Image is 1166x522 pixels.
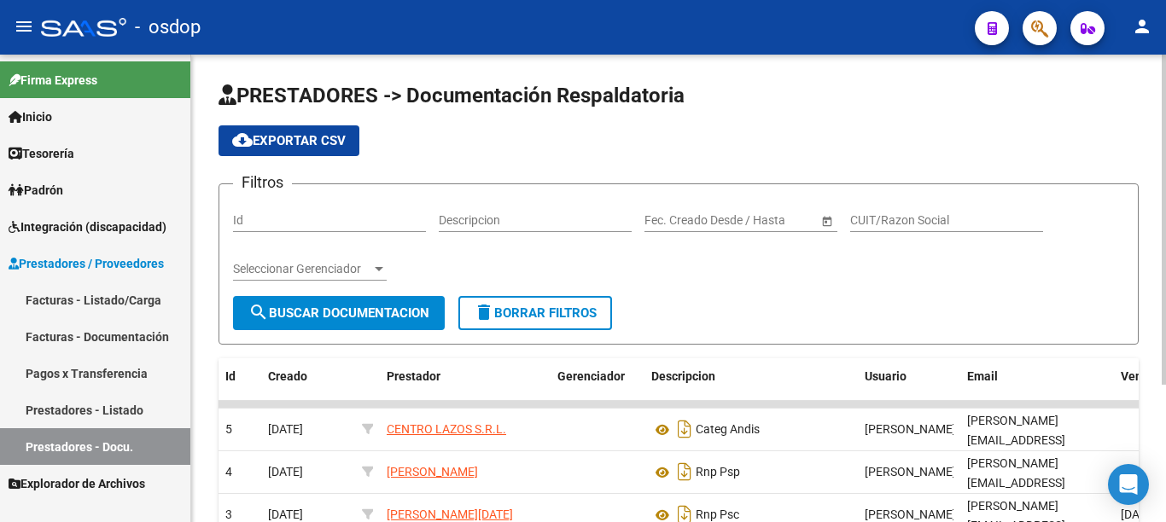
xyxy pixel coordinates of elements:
[225,422,232,436] span: 5
[474,305,597,321] span: Borrar Filtros
[387,369,440,383] span: Prestador
[9,181,63,200] span: Padrón
[219,84,685,107] span: PRESTADORES -> Documentación Respaldatoria
[557,369,625,383] span: Gerenciador
[9,217,166,236] span: Integración (discapacidad)
[960,358,1114,415] datatable-header-cell: Email
[268,465,303,478] span: [DATE]
[219,358,261,415] datatable-header-cell: Id
[858,358,960,415] datatable-header-cell: Usuario
[261,358,355,415] datatable-header-cell: Creado
[967,414,1065,485] span: [PERSON_NAME][EMAIL_ADDRESS][PERSON_NAME][DOMAIN_NAME]
[232,133,346,148] span: Exportar CSV
[865,507,956,521] span: [PERSON_NAME]
[268,507,303,521] span: [DATE]
[387,465,478,478] span: [PERSON_NAME]
[721,213,805,228] input: Fecha fin
[248,302,269,322] mat-icon: search
[225,465,232,478] span: 4
[233,296,445,330] button: Buscar Documentacion
[865,422,956,436] span: [PERSON_NAME]
[268,369,307,383] span: Creado
[644,358,858,415] datatable-header-cell: Descripcion
[248,305,429,321] span: Buscar Documentacion
[458,296,612,330] button: Borrar Filtros
[865,465,956,478] span: [PERSON_NAME]
[9,107,52,126] span: Inicio
[673,415,696,443] i: Descargar documento
[225,507,232,521] span: 3
[673,458,696,485] i: Descargar documento
[474,302,494,322] mat-icon: delete
[135,9,201,46] span: - osdop
[696,466,740,479] span: Rnp Psp
[387,507,513,521] span: [PERSON_NAME][DATE]
[1132,16,1152,37] mat-icon: person
[9,71,97,90] span: Firma Express
[696,508,739,522] span: Rnp Psc
[14,16,34,37] mat-icon: menu
[225,369,236,383] span: Id
[232,130,253,150] mat-icon: cloud_download
[818,212,836,229] button: Open calendar
[9,254,164,273] span: Prestadores / Proveedores
[380,358,551,415] datatable-header-cell: Prestador
[9,144,74,163] span: Tesorería
[233,171,292,194] h3: Filtros
[387,422,506,436] span: CENTRO LAZOS S.R.L.
[219,125,359,156] button: Exportar CSV
[233,262,371,276] span: Seleccionar Gerenciador
[651,369,715,383] span: Descripcion
[9,474,145,493] span: Explorador de Archivos
[1108,464,1149,505] div: Open Intercom Messenger
[865,369,907,383] span: Usuario
[1121,507,1156,521] span: [DATE]
[967,369,998,383] span: Email
[696,423,760,437] span: Categ Andis
[644,213,707,228] input: Fecha inicio
[551,358,644,415] datatable-header-cell: Gerenciador
[268,422,303,436] span: [DATE]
